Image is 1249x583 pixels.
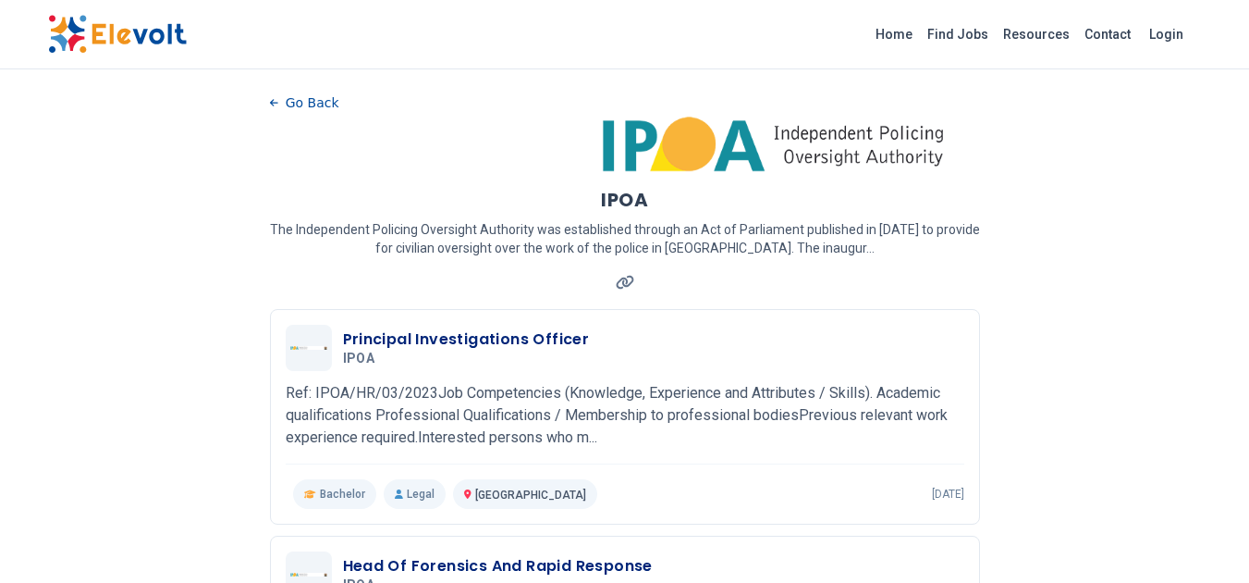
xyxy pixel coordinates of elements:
a: Contact [1077,19,1138,49]
p: Ref: IPOA/HR/03/2023Job Competencies (Knowledge, Experience and Attributes / Skills). Academic qu... [286,382,964,449]
h1: IPOA [601,187,648,213]
span: [GEOGRAPHIC_DATA] [475,489,586,502]
p: [DATE] [932,487,964,502]
a: IPOAPrincipal Investigations OfficerIPOARef: IPOA/HR/03/2023Job Competencies (Knowledge, Experien... [286,325,964,509]
h3: Principal Investigations Officer [343,329,590,351]
button: Go Back [270,89,339,117]
a: Find Jobs [920,19,996,49]
span: IPOA [343,351,374,367]
span: Bachelor [320,487,365,502]
img: IPOA [290,346,327,349]
img: IPOA [290,573,327,576]
p: The Independent Policing Oversight Authority was established through an Act of Parliament publish... [270,220,980,257]
img: Elevolt [48,15,187,54]
a: Resources [996,19,1077,49]
h3: Head Of Forensics And Rapid Response [343,555,653,577]
a: Home [868,19,920,49]
p: Legal [384,479,446,509]
a: Login [1138,16,1194,53]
